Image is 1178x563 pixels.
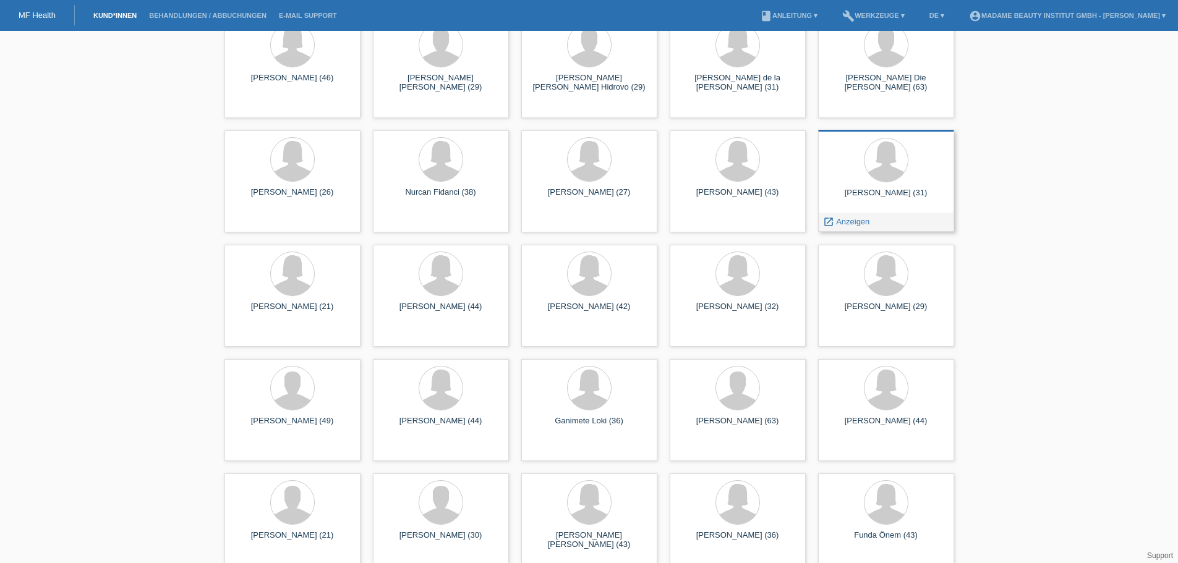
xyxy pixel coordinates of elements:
[823,217,870,226] a: launch Anzeigen
[754,12,824,19] a: bookAnleitung ▾
[383,416,499,436] div: [PERSON_NAME] (44)
[680,187,796,207] div: [PERSON_NAME] (43)
[383,73,499,93] div: [PERSON_NAME] [PERSON_NAME] (29)
[234,302,351,321] div: [PERSON_NAME] (21)
[680,302,796,321] div: [PERSON_NAME] (32)
[680,73,796,93] div: [PERSON_NAME] de la [PERSON_NAME] (31)
[828,73,944,93] div: [PERSON_NAME] Die [PERSON_NAME] (63)
[823,216,834,227] i: launch
[828,302,944,321] div: [PERSON_NAME] (29)
[531,73,647,93] div: [PERSON_NAME] [PERSON_NAME] Hidrovo (29)
[680,416,796,436] div: [PERSON_NAME] (63)
[234,73,351,93] div: [PERSON_NAME] (46)
[828,530,944,550] div: Funda Önem (43)
[531,530,647,550] div: [PERSON_NAME] [PERSON_NAME] (43)
[1147,551,1173,560] a: Support
[234,530,351,550] div: [PERSON_NAME] (21)
[923,12,950,19] a: DE ▾
[842,10,855,22] i: build
[383,530,499,550] div: [PERSON_NAME] (30)
[836,12,911,19] a: buildWerkzeuge ▾
[383,302,499,321] div: [PERSON_NAME] (44)
[19,11,56,20] a: MF Health
[87,12,143,19] a: Kund*innen
[531,302,647,321] div: [PERSON_NAME] (42)
[143,12,273,19] a: Behandlungen / Abbuchungen
[383,187,499,207] div: Nurcan Fidanci (38)
[273,12,343,19] a: E-Mail Support
[234,416,351,436] div: [PERSON_NAME] (49)
[531,416,647,436] div: Ganimete Loki (36)
[680,530,796,550] div: [PERSON_NAME] (36)
[828,416,944,436] div: [PERSON_NAME] (44)
[531,187,647,207] div: [PERSON_NAME] (27)
[836,217,869,226] span: Anzeigen
[828,188,944,208] div: [PERSON_NAME] (31)
[234,187,351,207] div: [PERSON_NAME] (26)
[760,10,772,22] i: book
[963,12,1172,19] a: account_circleMadame Beauty Institut GmbH - [PERSON_NAME] ▾
[969,10,981,22] i: account_circle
